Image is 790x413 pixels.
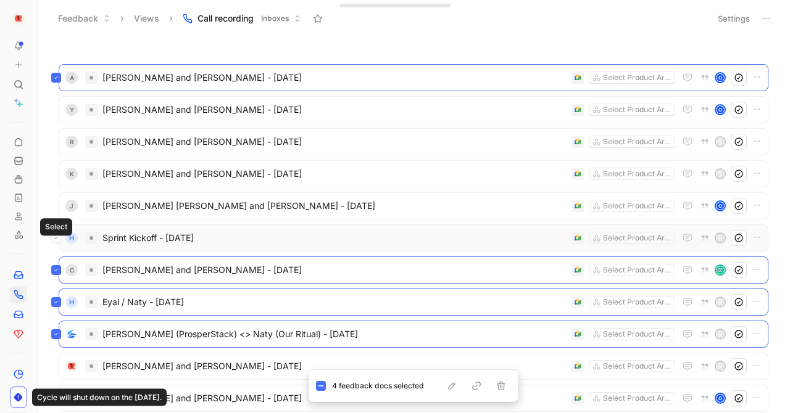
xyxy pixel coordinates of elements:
[59,256,768,284] a: C[PERSON_NAME] and [PERSON_NAME] - [DATE]Select Product Areasavatar
[32,389,167,406] div: Cycle will shut down on the [DATE].
[59,64,768,91] a: A[PERSON_NAME] and [PERSON_NAME] - [DATE]Select Product AreasO
[59,288,768,316] a: HEyal / Naty - [DATE]Select Product Areasn
[52,9,116,28] button: Feedback
[59,385,768,412] a: C[PERSON_NAME] and [PERSON_NAME] - [DATE]Select Product AreasO
[12,12,25,25] img: OurRitual
[197,12,254,25] span: Call recording
[177,9,307,28] button: Call recordingInboxes
[332,380,444,392] div: 4 feedback docs selected
[712,10,755,27] button: Settings
[128,9,165,28] button: Views
[59,224,768,251] a: HSprint Kickoff - [DATE]Select Product Areasn
[59,192,768,219] a: J[PERSON_NAME] [PERSON_NAME] and [PERSON_NAME] - [DATE]Select Product AreasO
[59,321,768,348] a: logo[PERSON_NAME] (ProsperStack) <> Naty (Our Ritual) - [DATE]Select Product Areasn
[59,128,768,155] a: R[PERSON_NAME] and [PERSON_NAME] - [DATE]Select Product Areass
[10,10,27,27] button: OurRitual
[59,160,768,187] a: K[PERSON_NAME] and [PERSON_NAME] - [DATE]Select Product Areass
[59,353,768,380] a: logo[PERSON_NAME] and [PERSON_NAME] - [DATE]Select Product Areasn
[59,96,768,123] a: Y[PERSON_NAME] and [PERSON_NAME] - [DATE]Select Product AreasO
[261,12,289,25] span: Inboxes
